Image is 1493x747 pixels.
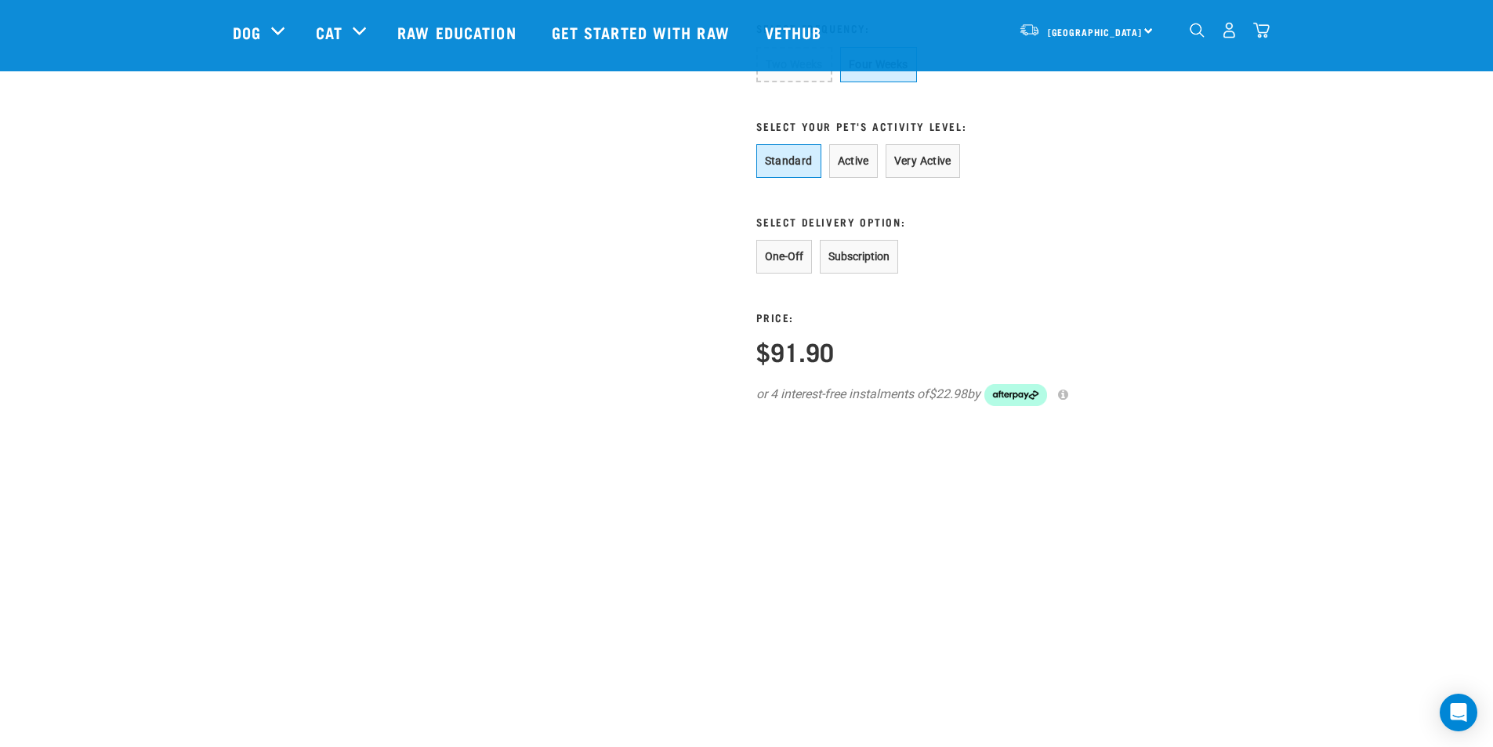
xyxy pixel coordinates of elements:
a: Raw Education [382,1,535,63]
button: One-Off [756,240,812,274]
button: Very Active [886,144,960,178]
img: Afterpay [984,384,1047,406]
h4: $91.90 [756,337,834,365]
span: $22.98 [929,387,967,402]
button: Active [829,144,878,178]
h3: Select Your Pet's Activity Level: [756,120,1109,132]
a: Dog [233,20,261,44]
img: home-icon@2x.png [1253,22,1270,38]
a: Cat [316,20,342,44]
img: van-moving.png [1019,23,1040,37]
a: Vethub [749,1,842,63]
a: Get started with Raw [536,1,749,63]
img: user.png [1221,22,1238,38]
h3: Price: [756,311,834,323]
img: home-icon-1@2x.png [1190,23,1205,38]
h3: Select Delivery Option: [756,216,1109,227]
div: Open Intercom Messenger [1440,694,1477,731]
button: Subscription [820,240,898,274]
button: Standard [756,144,821,178]
span: [GEOGRAPHIC_DATA] [1048,29,1143,34]
div: or 4 interest-free instalments of by [756,384,1109,406]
